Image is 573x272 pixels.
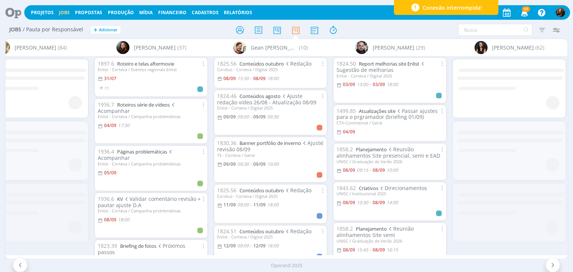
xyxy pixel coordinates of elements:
span: Passar ajustes para o prgramador (briefing 01/09) [336,107,438,121]
a: Roteiros série de vídeos [117,101,170,108]
: - [250,244,252,248]
: 08/09 [373,167,385,173]
: 15:45 [357,247,368,253]
a: Planejamento [356,146,387,153]
span: Validar comentário revisão + pautar ajuste D.A [98,195,201,209]
: 17:30 [118,122,129,129]
button: Jobs [57,10,72,16]
span: [PERSON_NAME] [15,44,56,51]
img: T [556,8,565,17]
: 09/09 [223,161,236,167]
div: TS - Corteva / Geral [217,153,324,158]
: 14:00 [386,199,398,206]
a: Produção [108,9,134,16]
button: Cadastros [190,10,221,16]
a: Jobs [59,9,70,16]
div: Enlist - Corteva / Digital 2025 [336,73,443,78]
span: [PERSON_NAME] [134,44,176,51]
: 08/09 [343,167,355,173]
span: Propostas [75,9,102,16]
span: Adicionar [99,28,118,32]
: 08/09 [223,75,236,82]
: 10:30 [357,199,368,206]
span: Redação [284,60,311,67]
a: Atualizações site [359,108,395,114]
: - [250,162,252,167]
input: Busca [458,24,532,36]
: 08/09 [253,75,266,82]
: 09:15 [357,167,368,173]
: 18:00 [267,202,279,208]
: 09:30 [267,114,279,120]
div: Enlist - Corteva / Digital 2025 [217,105,324,110]
: 04/09 [104,122,116,129]
span: 1824.50 [336,60,356,67]
span: (10) [299,44,308,51]
span: Próximos passos [98,242,185,256]
span: 1823.39 [98,242,117,249]
div: UNISC / Institucional 2025 [336,191,443,196]
: 09:00 [237,114,249,120]
: 08/09 [104,216,116,223]
span: 1936.6 [98,195,114,202]
span: Redação [284,228,311,235]
span: 1897.6 [98,60,114,67]
span: 1825.56 [217,187,237,194]
: 18:00 [267,75,279,82]
: 04/09 [343,129,355,135]
span: 1936.7 [98,101,114,108]
div: Cordius - Corteva / Digital 2025 [217,67,324,72]
: 08/09 [343,247,355,253]
img: E [116,41,129,54]
span: 37 [522,6,530,12]
button: T [555,6,566,19]
: 10:00 [267,161,279,167]
: 10:00 [386,167,398,173]
button: Projetos [29,10,56,16]
span: [PERSON_NAME] [492,44,534,51]
a: Mídia [139,9,153,16]
span: / Pauta por Responsável [23,26,83,33]
span: (29) [416,44,425,51]
: 08/09 [373,247,385,253]
a: Planejamento [356,225,387,232]
div: Enlist - Corteva / Campanha problemáticas [98,114,204,119]
span: Direcionamentos [378,184,427,192]
: 11/09 [223,202,236,208]
: 05/09 [104,170,116,176]
span: Reunião alinhamentos Site semi [336,225,414,238]
span: 1824.46 [217,92,237,99]
span: 11 [104,85,109,91]
img: I [475,41,488,54]
a: Banner portfólio de inverno [239,140,301,146]
: - [370,82,371,87]
: 09:00 [237,202,249,208]
a: Projetos [31,9,54,16]
a: Páginas problemáticas [117,148,167,155]
a: Roteiro e telas aftermovie [117,60,174,67]
a: Briefing de fotos [120,243,156,249]
span: Jobs [9,26,21,33]
span: Ajuste revisão 08/09 [217,139,323,153]
a: Conteúdos outubro [239,60,284,67]
: 08/09 [343,199,355,206]
span: 1843.62 [336,184,356,192]
: - [250,76,252,81]
a: Criativos [359,185,378,192]
span: (62) [535,44,544,51]
: 15:30 [237,75,249,82]
div: UNISC / Graduação de Verão 2026 [336,159,443,164]
span: Reunião alinhamentos Site presencial, semi e EAD [336,146,440,159]
: 18:00 [267,243,279,249]
button: +Adicionar [91,26,120,34]
a: Conteúdos outubro [239,228,284,235]
span: (37) [177,44,186,51]
span: (84) [58,44,67,51]
: 09/09 [253,114,266,120]
: - [250,115,252,119]
span: 1936.4 [98,148,114,155]
a: KV [117,196,123,202]
span: Sugestão de melhorias [336,60,426,73]
a: Conteúdos agosto [239,93,281,99]
: - [370,248,371,252]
